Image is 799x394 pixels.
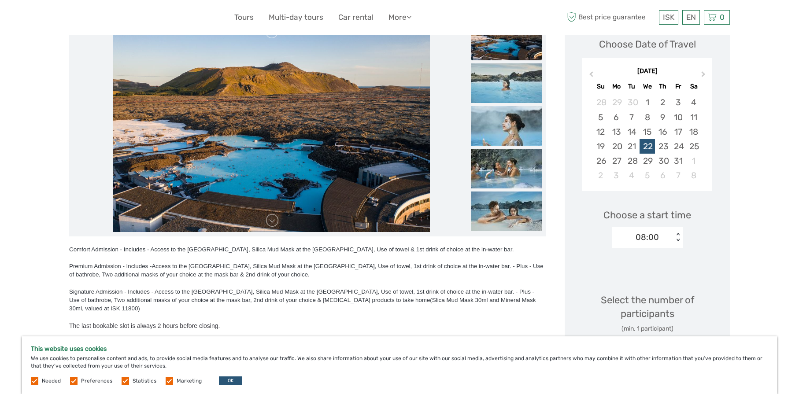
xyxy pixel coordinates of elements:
[133,377,156,385] label: Statistics
[177,377,202,385] label: Marketing
[388,11,411,24] a: More
[636,232,659,243] div: 08:00
[69,262,546,279] div: Premium Admission - Includes -
[640,110,655,125] div: Choose Wednesday, October 8th, 2025
[670,125,686,139] div: Choose Friday, October 17th, 2025
[609,110,624,125] div: Choose Monday, October 6th, 2025
[593,125,608,139] div: Choose Sunday, October 12th, 2025
[686,139,701,154] div: Choose Saturday, October 25th, 2025
[697,69,711,83] button: Next Month
[593,110,608,125] div: Choose Sunday, October 5th, 2025
[640,168,655,183] div: Choose Wednesday, November 5th, 2025
[609,154,624,168] div: Choose Monday, October 27th, 2025
[655,110,670,125] div: Choose Thursday, October 9th, 2025
[718,13,726,22] span: 0
[640,139,655,154] div: Choose Wednesday, October 22nd, 2025
[471,191,542,231] img: a584201bd44a41599a59fa8aa4457a57_slider_thumbnail.jpg
[582,67,712,76] div: [DATE]
[31,345,768,353] h5: This website uses cookies
[686,125,701,139] div: Choose Saturday, October 18th, 2025
[682,10,700,25] div: EN
[686,81,701,92] div: Sa
[640,95,655,110] div: Choose Wednesday, October 1st, 2025
[624,139,640,154] div: Choose Tuesday, October 21st, 2025
[670,168,686,183] div: Choose Friday, November 7th, 2025
[670,81,686,92] div: Fr
[686,95,701,110] div: Choose Saturday, October 4th, 2025
[624,95,640,110] div: Choose Tuesday, September 30th, 2025
[609,139,624,154] div: Choose Monday, October 20th, 2025
[624,168,640,183] div: Choose Tuesday, November 4th, 2025
[593,139,608,154] div: Choose Sunday, October 19th, 2025
[471,106,542,146] img: cfea95f8b5674307828d1ba070f87441_slider_thumbnail.jpg
[573,293,721,333] div: Select the number of participants
[593,95,608,110] div: Choose Sunday, September 28th, 2025
[565,10,657,25] span: Best price guarantee
[624,125,640,139] div: Choose Tuesday, October 14th, 2025
[640,125,655,139] div: Choose Wednesday, October 15th, 2025
[609,168,624,183] div: Choose Monday, November 3rd, 2025
[624,81,640,92] div: Tu
[670,154,686,168] div: Choose Friday, October 31st, 2025
[22,336,777,394] div: We use cookies to personalise content and ads, to provide social media features and to analyse ou...
[655,81,670,92] div: Th
[81,377,112,385] label: Preferences
[69,288,536,312] span: Access to the [GEOGRAPHIC_DATA], Silica Mud Mask at the [GEOGRAPHIC_DATA], Use of towel, 1st drin...
[583,69,597,83] button: Previous Month
[69,245,546,254] div: Comfort Admission - Includes - Access to the [GEOGRAPHIC_DATA], Silica Mud Mask at the [GEOGRAPHI...
[686,110,701,125] div: Choose Saturday, October 11th, 2025
[655,154,670,168] div: Choose Thursday, October 30th, 2025
[69,322,220,329] span: The last bookable slot is always 2 hours before closing.
[686,154,701,168] div: Choose Saturday, November 1st, 2025
[686,168,701,183] div: Choose Saturday, November 8th, 2025
[640,154,655,168] div: Choose Wednesday, October 29th, 2025
[593,81,608,92] div: Su
[471,63,542,103] img: 3e0543b7ae9e4dbc80c3cebf98bdb071_slider_thumbnail.jpg
[42,377,61,385] label: Needed
[624,154,640,168] div: Choose Tuesday, October 28th, 2025
[670,139,686,154] div: Choose Friday, October 24th, 2025
[338,11,374,24] a: Car rental
[12,15,100,22] p: We're away right now. Please check back later!
[609,95,624,110] div: Choose Monday, September 29th, 2025
[234,11,254,24] a: Tours
[471,21,542,60] img: f216d22835d84a2e8f6058e6c88ba296_slider_thumbnail.jpg
[663,13,674,22] span: ISK
[670,110,686,125] div: Choose Friday, October 10th, 2025
[599,37,696,51] div: Choose Date of Travel
[69,263,544,278] span: Access to the [GEOGRAPHIC_DATA], Silica Mud Mask at the [GEOGRAPHIC_DATA], Use of towel, 1st drin...
[69,7,114,28] img: 632-1a1f61c2-ab70-46c5-a88f-57c82c74ba0d_logo_small.jpg
[269,11,323,24] a: Multi-day tours
[101,14,112,24] button: Open LiveChat chat widget
[655,95,670,110] div: Choose Thursday, October 2nd, 2025
[655,125,670,139] div: Choose Thursday, October 16th, 2025
[655,168,670,183] div: Choose Thursday, November 6th, 2025
[624,110,640,125] div: Choose Tuesday, October 7th, 2025
[573,324,721,333] div: (min. 1 participant)
[593,168,608,183] div: Choose Sunday, November 2nd, 2025
[593,154,608,168] div: Choose Sunday, October 26th, 2025
[655,139,670,154] div: Choose Thursday, October 23rd, 2025
[585,95,709,183] div: month 2025-10
[113,21,430,232] img: f216d22835d84a2e8f6058e6c88ba296_main_slider.jpg
[603,208,691,222] span: Choose a start time
[69,288,153,295] span: Signature Admission - Includes -
[471,149,542,188] img: 21d7f8df7acd4e60bd67e37f14c46ae9_slider_thumbnail.jpg
[219,376,242,385] button: OK
[640,81,655,92] div: We
[609,81,624,92] div: Mo
[609,125,624,139] div: Choose Monday, October 13th, 2025
[674,233,681,242] div: < >
[670,95,686,110] div: Choose Friday, October 3rd, 2025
